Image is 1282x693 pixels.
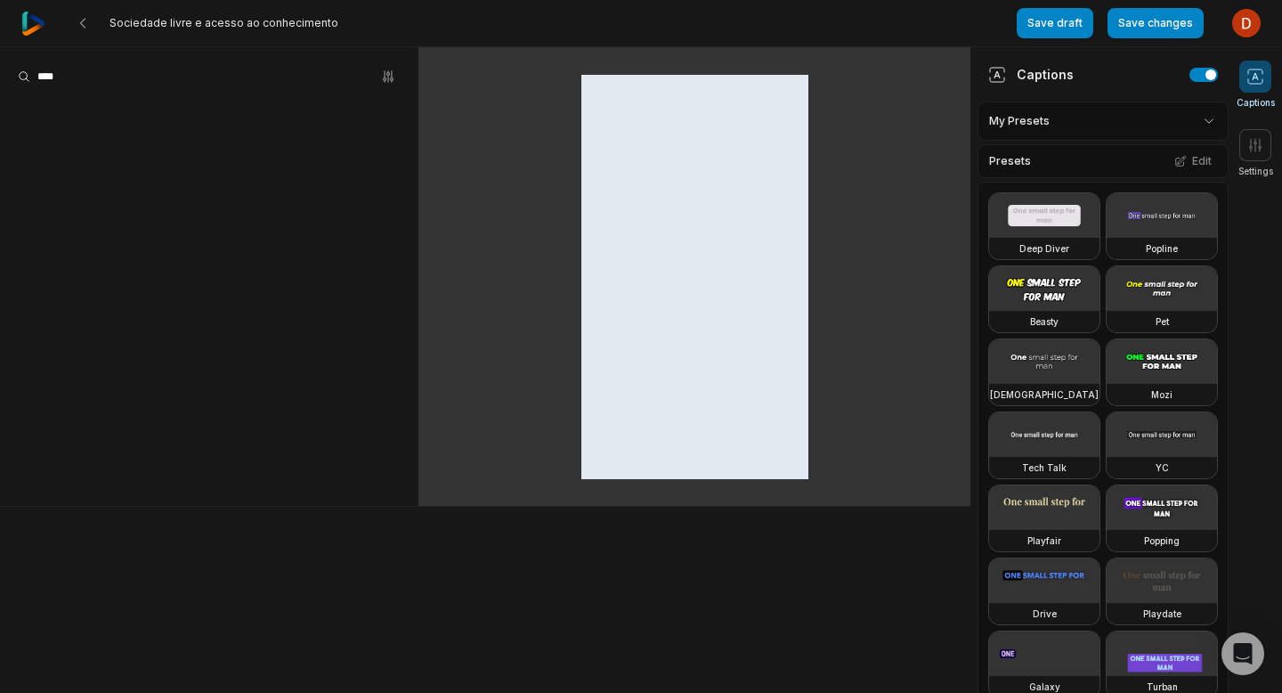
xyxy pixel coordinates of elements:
button: Settings [1238,129,1273,178]
div: Captions [988,65,1074,84]
h3: [DEMOGRAPHIC_DATA] [990,387,1099,402]
div: Open Intercom Messenger [1221,632,1264,675]
button: Edit [1169,150,1217,173]
h3: Popping [1144,534,1180,548]
h3: Playdate [1143,607,1181,621]
div: My Presets [978,102,1229,141]
h3: Deep Diver [1019,241,1069,256]
h3: Playfair [1027,534,1061,548]
span: Captions [1237,96,1275,110]
h3: Tech Talk [1022,461,1067,475]
img: reap [21,12,45,36]
h3: Pet [1156,314,1169,329]
button: Save draft [1017,8,1093,38]
div: Presets [978,144,1229,178]
h3: Popline [1146,241,1178,256]
button: Save changes [1108,8,1204,38]
span: Sociedade livre e acesso ao conhecimento [110,16,338,30]
span: Settings [1238,165,1273,178]
h3: Beasty [1030,314,1059,329]
h3: Mozi [1151,387,1172,402]
h3: Drive [1033,607,1057,621]
h3: YC [1156,461,1169,475]
button: Captions [1237,61,1275,110]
